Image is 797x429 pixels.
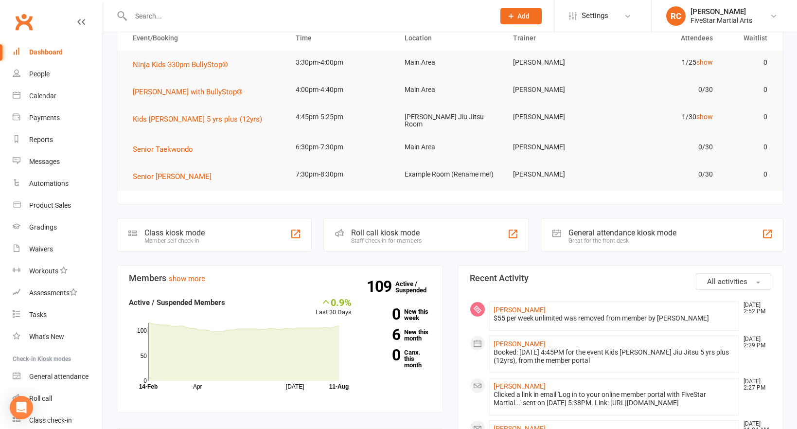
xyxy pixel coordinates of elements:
div: RC [666,6,686,26]
a: Reports [13,129,103,151]
td: 0 [722,136,776,159]
span: Senior Taekwondo [133,145,193,154]
a: Workouts [13,260,103,282]
div: Workouts [29,267,58,275]
td: Main Area [396,136,505,159]
a: Assessments [13,282,103,304]
div: Messages [29,158,60,165]
button: Ninja Kids 330pm BullyStop® [133,59,235,71]
div: Roll call kiosk mode [351,228,422,237]
div: Class kiosk mode [144,228,205,237]
th: Event/Booking [124,26,287,51]
time: [DATE] 2:27 PM [739,378,771,391]
button: All activities [696,273,771,290]
div: What's New [29,333,64,340]
div: Member self check-in [144,237,205,244]
a: General attendance kiosk mode [13,366,103,388]
h3: Members [129,273,431,283]
a: 6New this month [366,329,431,341]
td: 1/30 [613,106,722,128]
a: Automations [13,173,103,195]
td: 0/30 [613,163,722,186]
div: Booked: [DATE] 4:45PM for the event Kids [PERSON_NAME] Jiu Jitsu 5 yrs plus (12yrs), from the mem... [494,348,735,365]
a: What's New [13,326,103,348]
strong: 0 [366,348,400,362]
td: 6:30pm-7:30pm [287,136,396,159]
a: 0New this week [366,308,431,321]
strong: 6 [366,327,400,342]
a: 109Active / Suspended [395,273,438,301]
td: 3:30pm-4:00pm [287,51,396,74]
a: [PERSON_NAME] [494,306,546,314]
td: 4:45pm-5:25pm [287,106,396,128]
div: Staff check-in for members [351,237,422,244]
div: $55 per week unlimited was removed from member by [PERSON_NAME] [494,314,735,322]
a: People [13,63,103,85]
span: [PERSON_NAME] with BullyStop® [133,88,243,96]
button: [PERSON_NAME] with BullyStop® [133,86,249,98]
div: Clicked a link in email 'Log in to your online member portal with FiveStar Martial...' sent on [D... [494,391,735,407]
h3: Recent Activity [470,273,772,283]
div: [PERSON_NAME] [691,7,752,16]
a: [PERSON_NAME] [494,382,546,390]
td: 0 [722,51,776,74]
strong: Active / Suspended Members [129,298,225,307]
span: Senior [PERSON_NAME] [133,172,212,181]
th: Waitlist [722,26,776,51]
td: [PERSON_NAME] [504,106,613,128]
button: Senior Taekwondo [133,143,200,155]
div: General attendance kiosk mode [568,228,676,237]
span: All activities [707,277,747,286]
td: 7:30pm-8:30pm [287,163,396,186]
div: Roll call [29,394,52,402]
td: 4:00pm-4:40pm [287,78,396,101]
td: 0 [722,106,776,128]
td: [PERSON_NAME] [504,163,613,186]
a: show [696,58,713,66]
td: Main Area [396,78,505,101]
div: Payments [29,114,60,122]
div: Assessments [29,289,77,297]
strong: 109 [367,279,395,294]
td: 1/25 [613,51,722,74]
div: Reports [29,136,53,143]
a: Roll call [13,388,103,410]
strong: 0 [366,307,400,322]
td: 0/30 [613,78,722,101]
div: Calendar [29,92,56,100]
div: Product Sales [29,201,71,209]
button: Kids [PERSON_NAME] 5 yrs plus (12yrs) [133,113,269,125]
div: Last 30 Days [316,297,352,318]
div: 0.9% [316,297,352,307]
button: Add [500,8,542,24]
a: Tasks [13,304,103,326]
a: Gradings [13,216,103,238]
span: Ninja Kids 330pm BullyStop® [133,60,228,69]
div: Automations [29,179,69,187]
td: 0 [722,163,776,186]
a: show more [169,274,205,283]
div: Open Intercom Messenger [10,396,33,419]
div: Great for the front desk [568,237,676,244]
th: Time [287,26,396,51]
td: [PERSON_NAME] Jiu Jitsu Room [396,106,505,136]
div: Tasks [29,311,47,319]
span: Settings [582,5,608,27]
a: show [696,113,713,121]
a: Waivers [13,238,103,260]
div: FiveStar Martial Arts [691,16,752,25]
a: Payments [13,107,103,129]
td: Example Room (Rename me!) [396,163,505,186]
td: [PERSON_NAME] [504,78,613,101]
div: General attendance [29,373,89,380]
a: Clubworx [12,10,36,34]
th: Trainer [504,26,613,51]
div: Waivers [29,245,53,253]
input: Search... [128,9,488,23]
button: Senior [PERSON_NAME] [133,171,218,182]
td: 0/30 [613,136,722,159]
span: Add [517,12,530,20]
td: [PERSON_NAME] [504,51,613,74]
a: Product Sales [13,195,103,216]
div: Dashboard [29,48,63,56]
